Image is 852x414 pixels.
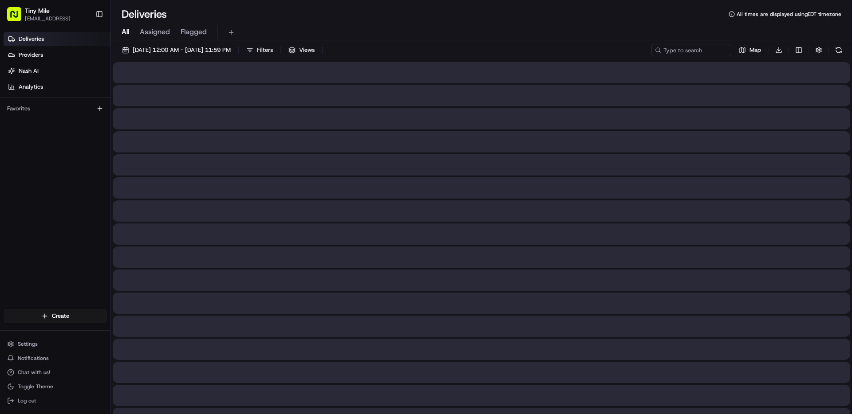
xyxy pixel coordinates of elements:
a: Analytics [4,80,110,94]
span: Analytics [19,83,43,91]
span: Views [299,46,315,54]
button: Settings [4,338,107,350]
span: Chat with us! [18,369,50,376]
button: Log out [4,394,107,407]
span: Deliveries [19,35,44,43]
button: Create [4,309,107,323]
button: Refresh [832,44,845,56]
span: Assigned [140,27,170,37]
button: Notifications [4,352,107,364]
a: Nash AI [4,64,110,78]
button: Filters [242,44,277,56]
span: [DATE] 12:00 AM - [DATE] 11:59 PM [133,46,231,54]
button: [DATE] 12:00 AM - [DATE] 11:59 PM [118,44,235,56]
span: Nash AI [19,67,39,75]
span: Filters [257,46,273,54]
span: All times are displayed using EDT timezone [737,11,841,18]
button: Chat with us! [4,366,107,379]
button: [EMAIL_ADDRESS] [25,15,71,22]
span: Log out [18,397,36,404]
input: Type to search [651,44,731,56]
button: Tiny Mile[EMAIL_ADDRESS] [4,4,92,25]
span: Settings [18,340,38,348]
button: Toggle Theme [4,380,107,393]
a: Providers [4,48,110,62]
span: Map [749,46,761,54]
span: Flagged [181,27,207,37]
div: Favorites [4,102,107,116]
button: Views [284,44,319,56]
span: Create [52,312,69,320]
button: Tiny Mile [25,6,50,15]
span: All [122,27,129,37]
span: Providers [19,51,43,59]
h1: Deliveries [122,7,167,21]
a: Deliveries [4,32,110,46]
span: Toggle Theme [18,383,53,390]
span: Notifications [18,355,49,362]
button: Map [735,44,765,56]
